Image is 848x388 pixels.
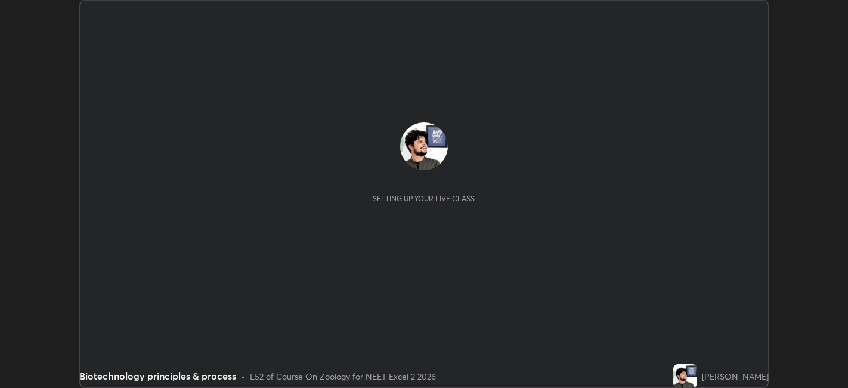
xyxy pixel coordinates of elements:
img: e936fb84a75f438cb91885776755d11f.jpg [400,122,448,170]
div: Setting up your live class [373,194,475,203]
div: L52 of Course On Zoology for NEET Excel 2 2026 [250,370,436,383]
div: • [241,370,245,383]
div: Biotechnology principles & process [79,369,236,383]
div: [PERSON_NAME] [702,370,769,383]
img: e936fb84a75f438cb91885776755d11f.jpg [673,364,697,388]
